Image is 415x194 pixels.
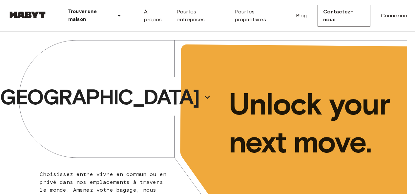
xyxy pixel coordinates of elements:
[68,8,113,24] p: Trouver une maison
[8,11,47,18] img: Habyt
[229,85,397,161] p: Unlock your next move.
[296,12,307,20] a: Blog
[381,12,407,20] a: Connexion
[235,8,285,24] a: Pour les propriétaires
[176,8,224,24] a: Pour les entreprises
[144,8,166,24] a: À propos
[318,5,370,26] a: Contactez-nous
